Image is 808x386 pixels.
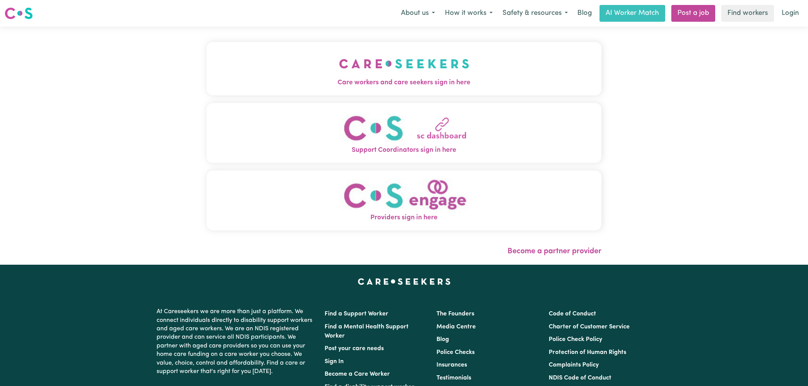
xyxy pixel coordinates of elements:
[777,5,803,22] a: Login
[207,145,601,155] span: Support Coordinators sign in here
[5,5,33,22] a: Careseekers logo
[600,5,665,22] a: AI Worker Match
[440,5,498,21] button: How it works
[396,5,440,21] button: About us
[325,311,388,317] a: Find a Support Worker
[207,103,601,163] button: Support Coordinators sign in here
[549,349,626,355] a: Protection of Human Rights
[507,248,601,255] a: Become a partner provider
[436,349,475,355] a: Police Checks
[325,346,384,352] a: Post your care needs
[549,336,602,343] a: Police Check Policy
[671,5,715,22] a: Post a job
[325,359,344,365] a: Sign In
[549,375,611,381] a: NDIS Code of Conduct
[721,5,774,22] a: Find workers
[436,336,449,343] a: Blog
[549,362,599,368] a: Complaints Policy
[358,278,451,285] a: Careseekers home page
[207,170,601,230] button: Providers sign in here
[207,213,601,223] span: Providers sign in here
[436,311,474,317] a: The Founders
[207,42,601,95] button: Care workers and care seekers sign in here
[325,324,409,339] a: Find a Mental Health Support Worker
[549,324,630,330] a: Charter of Customer Service
[157,304,315,379] p: At Careseekers we are more than just a platform. We connect individuals directly to disability su...
[573,5,596,22] a: Blog
[207,78,601,88] span: Care workers and care seekers sign in here
[436,362,467,368] a: Insurances
[5,6,33,20] img: Careseekers logo
[498,5,573,21] button: Safety & resources
[325,371,390,377] a: Become a Care Worker
[549,311,596,317] a: Code of Conduct
[436,324,476,330] a: Media Centre
[436,375,471,381] a: Testimonials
